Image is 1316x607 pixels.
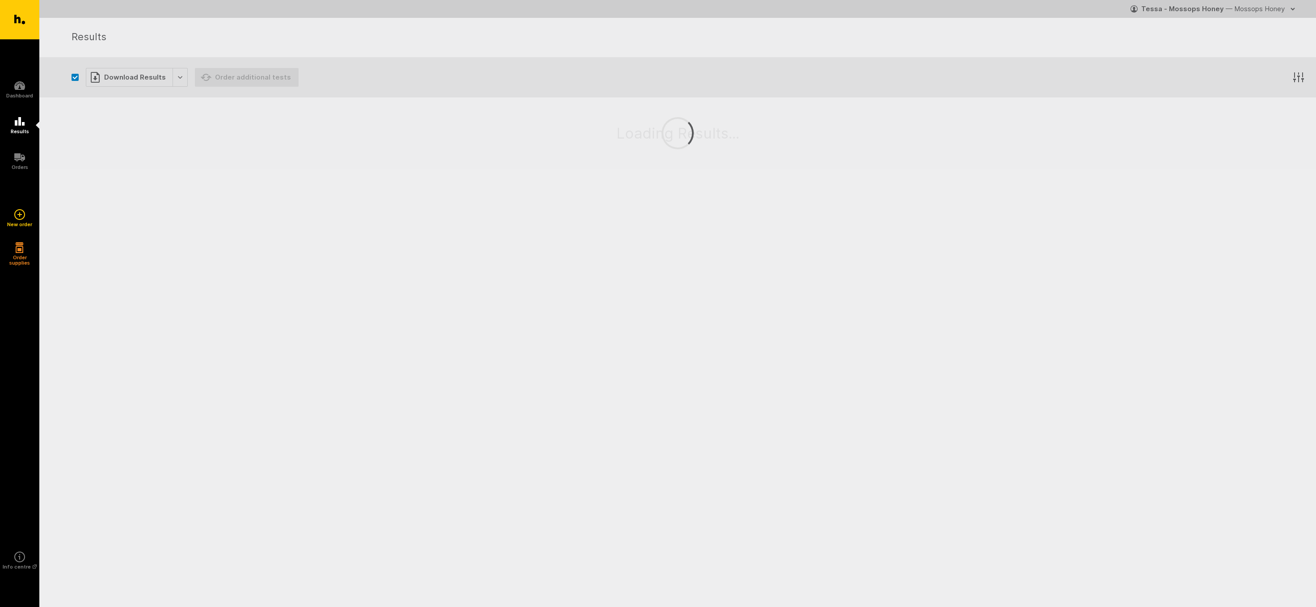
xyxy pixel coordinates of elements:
h5: Results [11,129,29,134]
button: Tessa - Mossops Honey — Mossops Honey [1130,2,1298,16]
strong: Tessa - Mossops Honey [1141,4,1224,13]
span: — Mossops Honey [1226,4,1285,13]
h5: New order [7,222,32,227]
button: Select all [72,74,79,81]
h5: Orders [12,164,28,170]
div: Loading Results... [581,89,775,177]
h1: Results [72,30,1295,46]
h5: Order supplies [6,255,33,266]
button: Download Results [86,68,188,87]
h5: Dashboard [6,93,33,98]
h5: Info centre [3,564,37,569]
